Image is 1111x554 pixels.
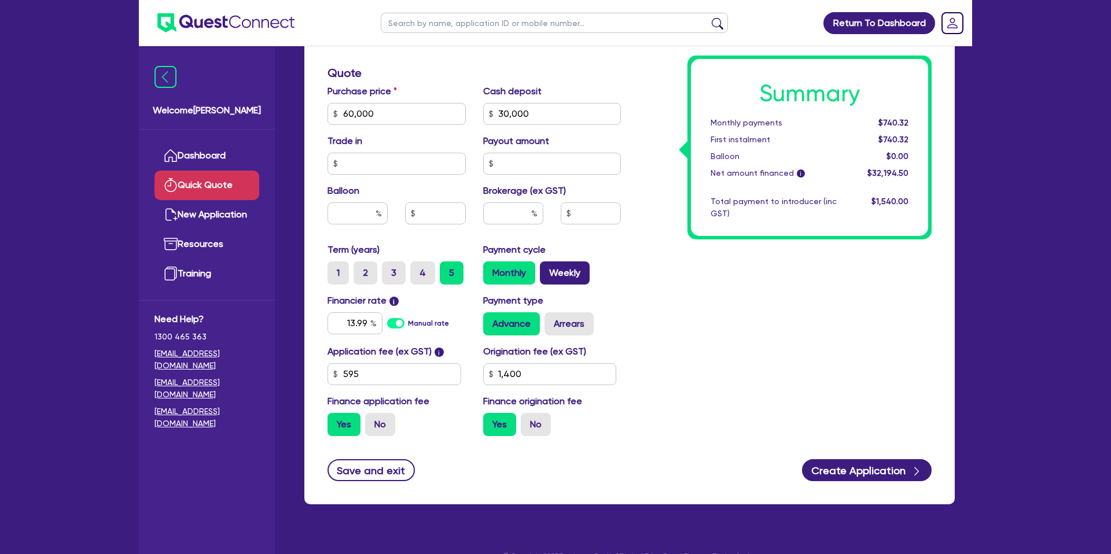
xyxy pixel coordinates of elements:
[483,134,549,148] label: Payout amount
[483,345,586,359] label: Origination fee (ex GST)
[328,134,362,148] label: Trade in
[937,8,967,38] a: Dropdown toggle
[154,312,259,326] span: Need Help?
[328,243,380,257] label: Term (years)
[154,348,259,372] a: [EMAIL_ADDRESS][DOMAIN_NAME]
[483,312,540,335] label: Advance
[381,13,728,33] input: Search by name, application ID or mobile number...
[154,331,259,343] span: 1300 465 363
[328,394,429,408] label: Finance application fee
[702,134,845,146] div: First instalment
[164,178,178,192] img: quick-quote
[483,184,566,198] label: Brokerage (ex GST)
[154,66,176,88] img: icon-menu-close
[389,297,399,306] span: i
[440,261,463,285] label: 5
[886,152,908,161] span: $0.00
[483,294,543,308] label: Payment type
[382,261,406,285] label: 3
[435,348,444,357] span: i
[153,104,261,117] span: Welcome [PERSON_NAME]
[328,294,399,308] label: Financier rate
[154,230,259,259] a: Resources
[365,413,395,436] label: No
[157,13,295,32] img: quest-connect-logo-blue
[702,195,845,220] div: Total payment to introducer (inc GST)
[154,405,259,430] a: [EMAIL_ADDRESS][DOMAIN_NAME]
[823,12,935,34] a: Return To Dashboard
[702,167,845,179] div: Net amount financed
[328,345,432,359] label: Application fee (ex GST)
[410,261,435,285] label: 4
[328,184,359,198] label: Balloon
[867,168,908,178] span: $32,194.50
[802,459,932,481] button: Create Application
[521,413,551,436] label: No
[483,84,542,98] label: Cash deposit
[483,394,582,408] label: Finance origination fee
[164,208,178,221] img: new-application
[328,66,621,80] h3: Quote
[154,171,259,200] a: Quick Quote
[328,84,397,98] label: Purchase price
[878,135,908,144] span: $740.32
[354,261,377,285] label: 2
[154,259,259,289] a: Training
[328,413,360,436] label: Yes
[702,150,845,162] div: Balloon
[483,261,535,285] label: Monthly
[154,200,259,230] a: New Application
[328,261,349,285] label: 1
[871,197,908,206] span: $1,540.00
[164,237,178,251] img: resources
[878,118,908,127] span: $740.32
[154,141,259,171] a: Dashboard
[797,170,805,178] span: i
[483,243,546,257] label: Payment cycle
[328,459,415,481] button: Save and exit
[154,376,259,401] a: [EMAIL_ADDRESS][DOMAIN_NAME]
[711,80,908,108] h1: Summary
[545,312,594,335] label: Arrears
[540,261,590,285] label: Weekly
[702,117,845,129] div: Monthly payments
[483,413,516,436] label: Yes
[408,318,449,328] label: Manual rate
[164,267,178,280] img: training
